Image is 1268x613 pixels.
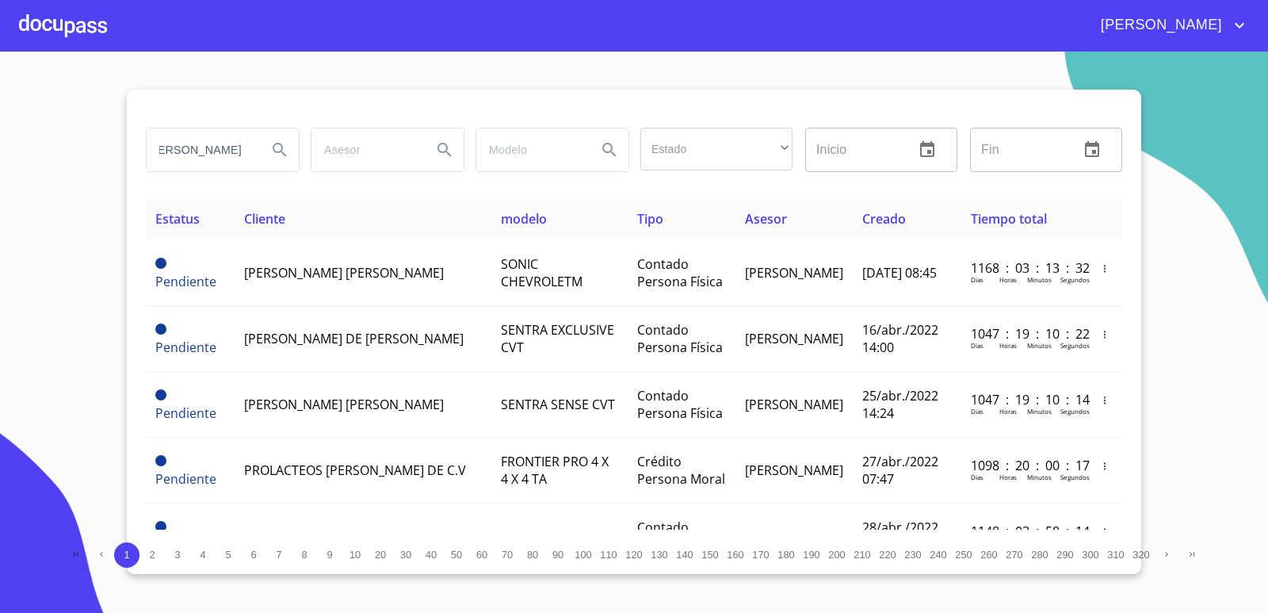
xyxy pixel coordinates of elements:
[1056,549,1073,561] span: 290
[393,542,418,568] button: 30
[545,542,571,568] button: 90
[637,255,723,290] span: Contado Persona Física
[225,549,231,561] span: 5
[501,527,556,545] span: BAIC X 35
[444,542,469,568] button: 50
[640,128,792,170] div: ​
[155,339,216,356] span: Pendiente
[244,264,444,282] span: [PERSON_NAME] [PERSON_NAME]
[1060,407,1090,416] p: Segundos
[621,542,647,568] button: 120
[241,542,266,568] button: 6
[971,407,983,416] p: Dias
[155,210,200,228] span: Estatus
[1006,549,1022,561] span: 270
[502,549,513,561] span: 70
[676,549,693,561] span: 140
[862,321,938,356] span: 16/abr./2022 14:00
[971,457,1078,474] p: 1098 : 20 : 00 : 17
[349,549,361,561] span: 10
[1060,275,1090,284] p: Segundos
[501,210,547,228] span: modelo
[799,542,824,568] button: 190
[971,210,1047,228] span: Tiempo total
[971,391,1078,408] p: 1047 : 19 : 10 : 14
[971,325,1078,343] p: 1047 : 19 : 10 : 22
[637,519,723,554] span: Contado Persona Física
[951,542,976,568] button: 250
[647,542,672,568] button: 130
[426,131,464,169] button: Search
[745,527,843,545] span: [PERSON_NAME]
[723,542,748,568] button: 160
[155,389,166,400] span: Pendiente
[1027,473,1052,481] p: Minutos
[752,549,769,561] span: 170
[426,549,437,561] span: 40
[980,549,997,561] span: 260
[317,542,342,568] button: 9
[418,542,444,568] button: 40
[1103,542,1129,568] button: 310
[971,473,983,481] p: Dias
[600,549,617,561] span: 110
[190,542,216,568] button: 4
[501,453,609,488] span: FRONTIER PRO 4 X 4 X 4 TA
[971,259,1078,277] p: 1168 : 03 : 13 : 32
[1031,549,1048,561] span: 280
[139,542,165,568] button: 2
[155,521,166,532] span: Pendiente
[1107,549,1124,561] span: 310
[1027,341,1052,350] p: Minutos
[276,549,281,561] span: 7
[862,264,937,282] span: [DATE] 08:45
[244,527,342,545] span: [PERSON_NAME]
[1027,542,1052,568] button: 280
[155,470,216,488] span: Pendiente
[147,128,254,171] input: search
[999,341,1017,350] p: Horas
[261,131,299,169] button: Search
[155,324,166,335] span: Pendiente
[244,462,466,479] span: PROLACTEOS [PERSON_NAME] DE C.V
[955,549,972,561] span: 250
[1002,542,1027,568] button: 270
[879,549,896,561] span: 220
[368,542,393,568] button: 20
[501,255,582,290] span: SONIC CHEVROLETM
[727,549,743,561] span: 160
[149,549,155,561] span: 2
[850,542,875,568] button: 210
[803,549,819,561] span: 190
[1060,473,1090,481] p: Segundos
[701,549,718,561] span: 150
[342,542,368,568] button: 10
[745,264,843,282] span: [PERSON_NAME]
[1089,13,1230,38] span: [PERSON_NAME]
[904,549,921,561] span: 230
[124,549,129,561] span: 1
[527,549,538,561] span: 80
[244,396,444,413] span: [PERSON_NAME] [PERSON_NAME]
[311,128,419,171] input: search
[292,542,317,568] button: 8
[200,549,205,561] span: 4
[637,321,723,356] span: Contado Persona Física
[862,519,938,554] span: 28/abr./2022 16:30
[1082,549,1098,561] span: 300
[155,404,216,422] span: Pendiente
[244,210,285,228] span: Cliente
[651,549,667,561] span: 130
[596,542,621,568] button: 110
[697,542,723,568] button: 150
[824,542,850,568] button: 200
[266,542,292,568] button: 7
[520,542,545,568] button: 80
[155,273,216,290] span: Pendiente
[1052,542,1078,568] button: 290
[1060,341,1090,350] p: Segundos
[999,407,1017,416] p: Horas
[501,321,614,356] span: SENTRA EXCLUSIVE CVT
[900,542,926,568] button: 230
[575,549,591,561] span: 100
